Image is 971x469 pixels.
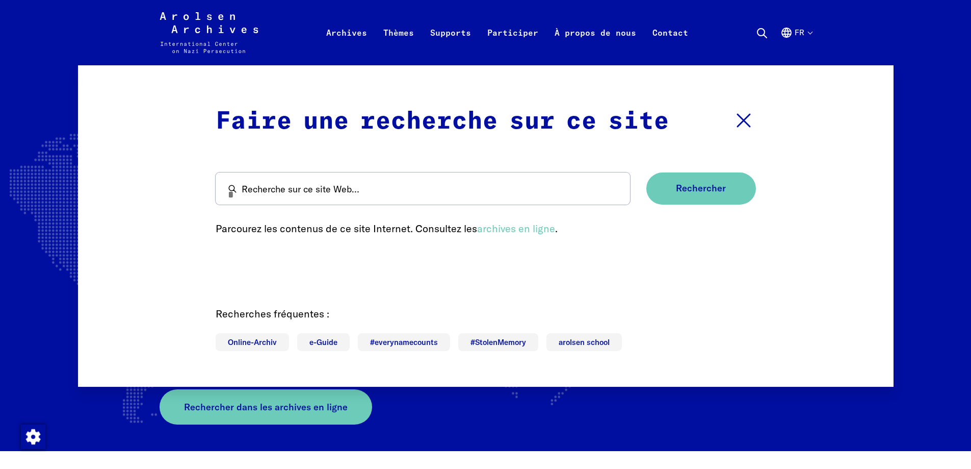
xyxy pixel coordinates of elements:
a: Supports [422,24,479,65]
p: Recherches fréquentes : [216,306,756,322]
button: Français, sélection de la langue [780,27,812,63]
a: arolsen school [546,333,622,351]
a: Archives [318,24,375,65]
p: Parcourez les contenus de ce site Internet. Consultez les . [216,221,756,236]
button: Rechercher [646,172,756,205]
a: Contact [644,24,696,65]
a: Participer [479,24,546,65]
a: #everynamecounts [358,333,450,351]
a: Online-Archiv [216,333,289,351]
a: Thèmes [375,24,422,65]
a: Rechercher dans les archives en ligne [160,389,372,425]
div: Modification du consentement [20,424,45,449]
a: e-Guide [297,333,350,351]
span: Rechercher [676,183,726,194]
a: archives en ligne [477,222,555,235]
p: Faire une recherche sur ce site [216,103,669,140]
a: #StolenMemory [458,333,538,351]
a: À propos de nous [546,24,644,65]
nav: Principal [318,12,696,53]
img: Modification du consentement [21,425,45,449]
span: Rechercher dans les archives en ligne [184,400,348,414]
